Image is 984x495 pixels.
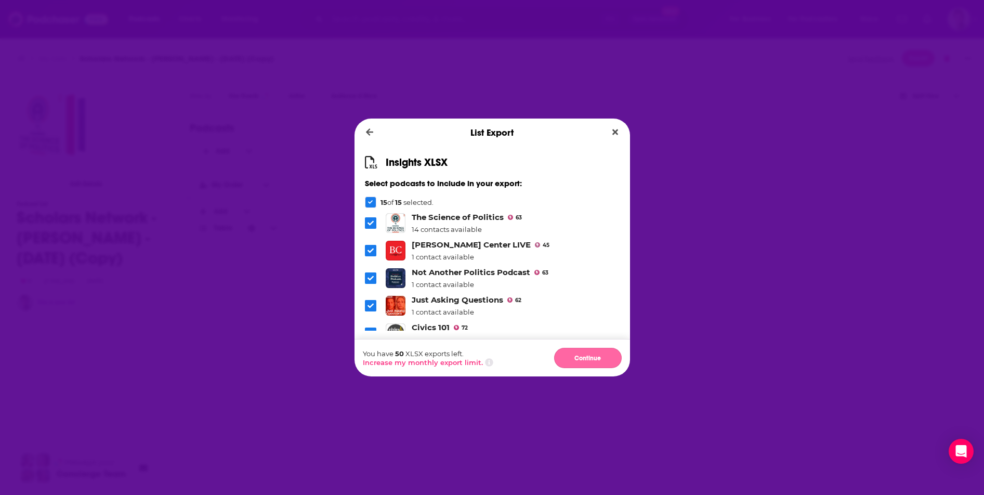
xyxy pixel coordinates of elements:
img: Brennan Center LIVE [386,241,405,260]
p: of selected. [381,198,434,206]
div: 1 contact available [412,253,549,261]
a: The Science of Politics [412,212,504,222]
img: Civics 101 [386,323,405,343]
img: Just Asking Questions [386,296,405,316]
a: 63 [508,215,522,220]
span: 72 [462,326,468,330]
span: 50 [395,349,404,358]
div: 1 contact available [412,308,521,316]
img: Not Another Politics Podcast [386,268,405,288]
div: List Export [355,119,630,147]
p: You have XLSX exports left. [363,349,493,358]
a: Not Another Politics Podcast [412,267,530,277]
button: Close [608,126,622,139]
div: 14 contacts available [412,225,522,233]
span: 63 [516,216,522,220]
span: 15 [395,198,402,206]
div: Open Intercom Messenger [949,439,974,464]
button: Continue [554,348,622,368]
a: 72 [454,325,468,330]
a: 63 [534,270,548,275]
h3: Select podcasts to include in your export: [365,178,620,188]
a: Civics 101 [412,322,450,332]
a: Brennan Center LIVE [412,240,531,250]
a: 45 [535,242,549,248]
span: 62 [515,298,521,303]
button: Increase my monthly export limit. [363,358,483,367]
h1: Insights XLSX [386,156,448,169]
span: 63 [542,271,548,275]
a: 62 [507,297,521,303]
span: 15 [381,198,387,206]
a: Just Asking Questions [412,295,503,305]
img: The Science of Politics [386,213,405,233]
div: 1 contact available [412,280,548,289]
span: 45 [543,243,549,248]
